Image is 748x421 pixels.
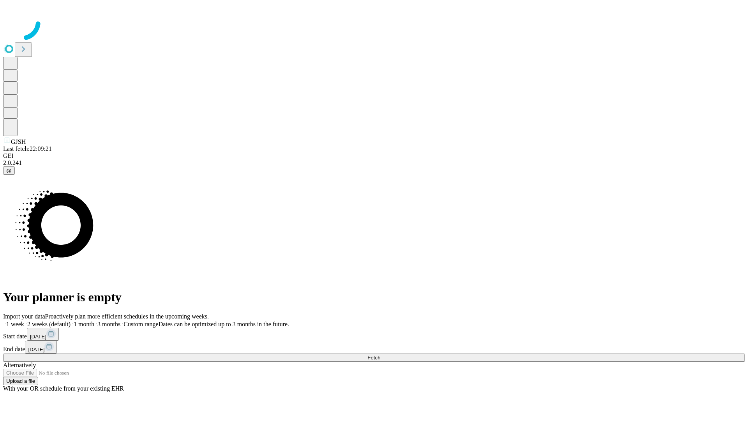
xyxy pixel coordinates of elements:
[27,328,59,341] button: [DATE]
[27,321,71,327] span: 2 weeks (default)
[3,166,15,175] button: @
[3,313,45,320] span: Import your data
[6,168,12,173] span: @
[6,321,24,327] span: 1 week
[74,321,94,327] span: 1 month
[3,328,745,341] div: Start date
[123,321,158,327] span: Custom range
[3,362,36,368] span: Alternatively
[3,377,38,385] button: Upload a file
[30,334,46,340] span: [DATE]
[97,321,120,327] span: 3 months
[3,159,745,166] div: 2.0.241
[367,355,380,361] span: Fetch
[3,354,745,362] button: Fetch
[28,347,44,352] span: [DATE]
[3,152,745,159] div: GEI
[45,313,209,320] span: Proactively plan more efficient schedules in the upcoming weeks.
[3,145,52,152] span: Last fetch: 22:09:21
[159,321,289,327] span: Dates can be optimized up to 3 months in the future.
[3,341,745,354] div: End date
[3,290,745,304] h1: Your planner is empty
[3,385,124,392] span: With your OR schedule from your existing EHR
[25,341,57,354] button: [DATE]
[11,138,26,145] span: GJSH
